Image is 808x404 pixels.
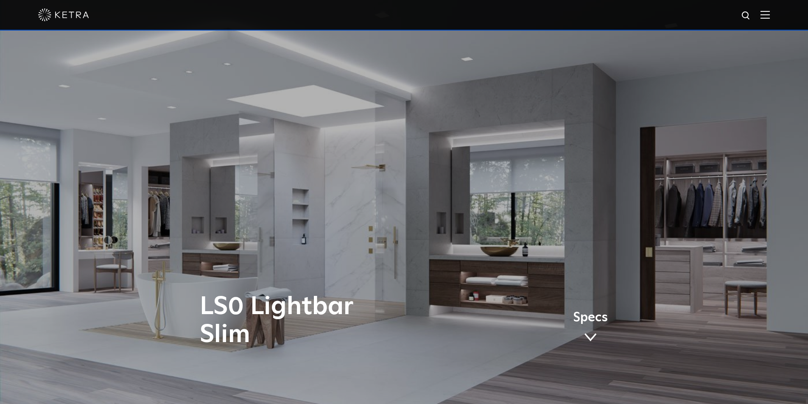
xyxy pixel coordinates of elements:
h1: LS0 Lightbar Slim [200,293,439,349]
img: ketra-logo-2019-white [38,8,89,21]
img: Hamburger%20Nav.svg [760,11,770,19]
img: search icon [741,11,752,21]
span: Specs [573,312,608,324]
a: Specs [573,312,608,345]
